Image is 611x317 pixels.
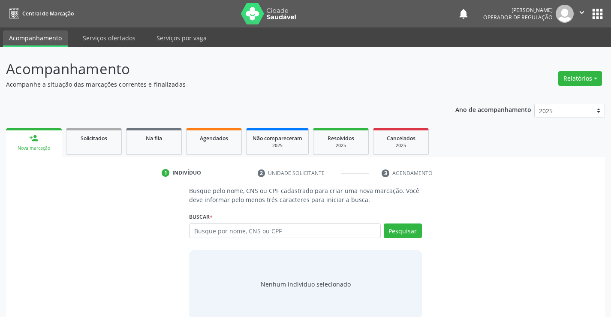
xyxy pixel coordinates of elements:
[6,6,74,21] a: Central de Marcação
[189,186,421,204] p: Busque pelo nome, CNS ou CPF cadastrado para criar uma nova marcação. Você deve informar pelo men...
[146,135,162,142] span: Na fila
[556,5,574,23] img: img
[328,135,354,142] span: Resolvidos
[172,169,201,177] div: Indivíduo
[319,142,362,149] div: 2025
[81,135,107,142] span: Solicitados
[6,58,425,80] p: Acompanhamento
[200,135,228,142] span: Agendados
[12,145,56,151] div: Nova marcação
[77,30,141,45] a: Serviços ofertados
[189,223,380,238] input: Busque por nome, CNS ou CPF
[577,8,587,17] i: 
[387,135,415,142] span: Cancelados
[261,280,351,289] div: Nenhum indivíduo selecionado
[29,133,39,143] div: person_add
[379,142,422,149] div: 2025
[150,30,213,45] a: Serviços por vaga
[253,142,302,149] div: 2025
[457,8,470,20] button: notifications
[189,210,213,223] label: Buscar
[590,6,605,21] button: apps
[483,14,553,21] span: Operador de regulação
[6,80,425,89] p: Acompanhe a situação das marcações correntes e finalizadas
[253,135,302,142] span: Não compareceram
[574,5,590,23] button: 
[22,10,74,17] span: Central de Marcação
[558,71,602,86] button: Relatórios
[162,169,169,177] div: 1
[483,6,553,14] div: [PERSON_NAME]
[455,104,531,115] p: Ano de acompanhamento
[384,223,422,238] button: Pesquisar
[3,30,68,47] a: Acompanhamento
